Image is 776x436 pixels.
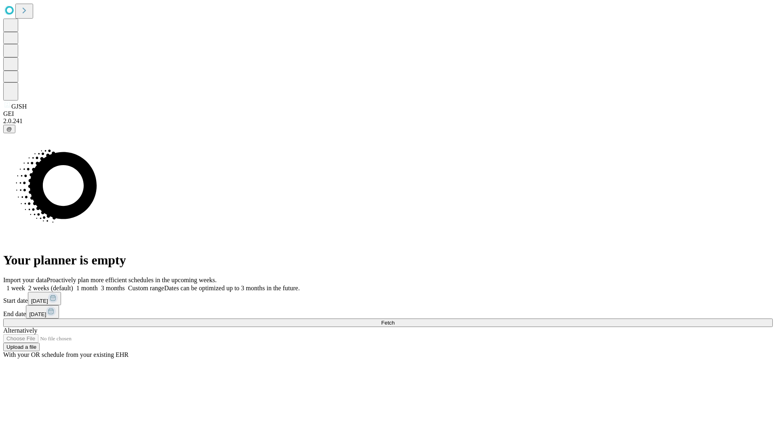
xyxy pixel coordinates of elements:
span: Custom range [128,285,164,291]
div: End date [3,305,773,319]
div: GEI [3,110,773,117]
span: 3 months [101,285,125,291]
button: Fetch [3,319,773,327]
span: 1 month [76,285,98,291]
span: With your OR schedule from your existing EHR [3,351,129,358]
span: Proactively plan more efficient schedules in the upcoming weeks. [47,277,217,283]
button: Upload a file [3,343,40,351]
button: [DATE] [26,305,59,319]
button: [DATE] [28,292,61,305]
span: 2 weeks (default) [28,285,73,291]
span: Import your data [3,277,47,283]
span: GJSH [11,103,27,110]
span: Dates can be optimized up to 3 months in the future. [164,285,299,291]
span: 1 week [6,285,25,291]
span: [DATE] [29,311,46,317]
h1: Your planner is empty [3,253,773,268]
button: @ [3,125,15,133]
div: 2.0.241 [3,117,773,125]
span: Fetch [381,320,394,326]
span: Alternatively [3,327,37,334]
div: Start date [3,292,773,305]
span: [DATE] [31,298,48,304]
span: @ [6,126,12,132]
